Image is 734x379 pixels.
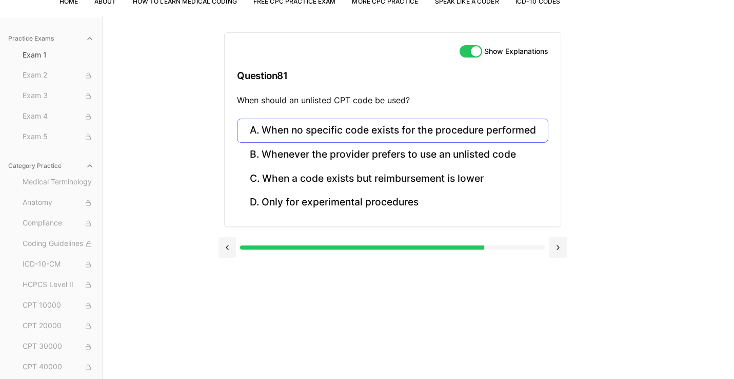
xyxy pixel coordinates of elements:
button: Category Practice [4,158,98,174]
span: CPT 40000 [23,362,94,373]
p: When should an unlisted CPT code be used? [237,94,548,106]
span: Exam 2 [23,70,94,81]
button: Compliance [18,215,98,232]
button: Exam 4 [18,108,98,125]
span: CPT 20000 [23,320,94,332]
button: Practice Exams [4,30,98,47]
button: CPT 40000 [18,359,98,375]
span: Exam 5 [23,131,94,143]
button: Anatomy [18,195,98,211]
button: CPT 10000 [18,297,98,314]
span: Exam 1 [23,50,94,60]
span: CPT 30000 [23,341,94,352]
button: CPT 30000 [18,338,98,355]
span: Medical Terminology [23,177,94,188]
label: Show Explanations [484,48,548,55]
button: CPT 20000 [18,318,98,334]
button: D. Only for experimental procedures [237,191,548,215]
button: A. When no specific code exists for the procedure performed [237,119,548,143]
button: ICD-10-CM [18,256,98,273]
button: HCPCS Level II [18,277,98,293]
h3: Question 81 [237,61,548,91]
span: ICD-10-CM [23,259,94,270]
button: C. When a code exists but reimbursement is lower [237,166,548,191]
span: HCPCS Level II [23,279,94,291]
span: CPT 10000 [23,300,94,311]
button: Medical Terminology [18,174,98,191]
span: Exam 4 [23,111,94,122]
span: Anatomy [23,197,94,209]
button: B. Whenever the provider prefers to use an unlisted code [237,143,548,167]
span: Coding Guidelines [23,238,94,250]
button: Exam 3 [18,88,98,104]
button: Exam 5 [18,129,98,145]
button: Exam 2 [18,67,98,84]
button: Exam 1 [18,47,98,63]
span: Compliance [23,218,94,229]
button: Coding Guidelines [18,236,98,252]
span: Exam 3 [23,90,94,102]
